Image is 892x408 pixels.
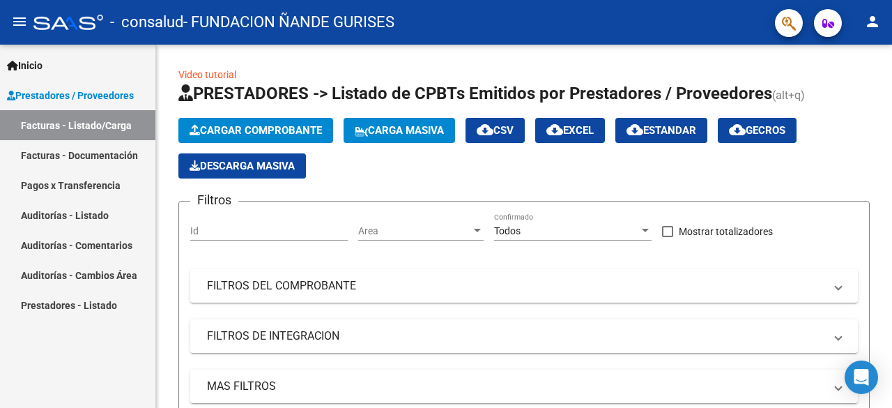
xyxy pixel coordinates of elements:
button: Carga Masiva [344,118,455,143]
mat-expansion-panel-header: FILTROS DEL COMPROBANTE [190,269,858,303]
button: Descarga Masiva [178,153,306,179]
mat-icon: person [864,13,881,30]
span: Cargar Comprobante [190,124,322,137]
div: Open Intercom Messenger [845,361,878,394]
button: Gecros [718,118,797,143]
span: Area [358,225,471,237]
span: - FUNDACION ÑANDE GURISES [183,7,394,38]
span: (alt+q) [772,89,805,102]
a: Video tutorial [178,69,236,80]
mat-expansion-panel-header: FILTROS DE INTEGRACION [190,319,858,353]
span: Prestadores / Proveedores [7,88,134,103]
span: Gecros [729,124,785,137]
button: EXCEL [535,118,605,143]
button: CSV [466,118,525,143]
span: Carga Masiva [355,124,444,137]
mat-expansion-panel-header: MAS FILTROS [190,370,858,403]
span: Estandar [626,124,696,137]
mat-panel-title: MAS FILTROS [207,379,824,394]
span: Todos [494,225,521,236]
span: PRESTADORES -> Listado de CPBTs Emitidos por Prestadores / Proveedores [178,84,772,103]
h3: Filtros [190,190,238,210]
mat-panel-title: FILTROS DE INTEGRACION [207,328,824,344]
button: Cargar Comprobante [178,118,333,143]
span: Inicio [7,58,43,73]
mat-icon: cloud_download [477,121,493,138]
mat-icon: menu [11,13,28,30]
mat-icon: cloud_download [729,121,746,138]
span: Mostrar totalizadores [679,223,773,240]
app-download-masive: Descarga masiva de comprobantes (adjuntos) [178,153,306,179]
mat-icon: cloud_download [546,121,563,138]
span: Descarga Masiva [190,160,295,172]
mat-panel-title: FILTROS DEL COMPROBANTE [207,278,824,294]
mat-icon: cloud_download [626,121,643,138]
button: Estandar [615,118,707,143]
span: - consalud [110,7,183,38]
span: EXCEL [546,124,594,137]
span: CSV [477,124,514,137]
